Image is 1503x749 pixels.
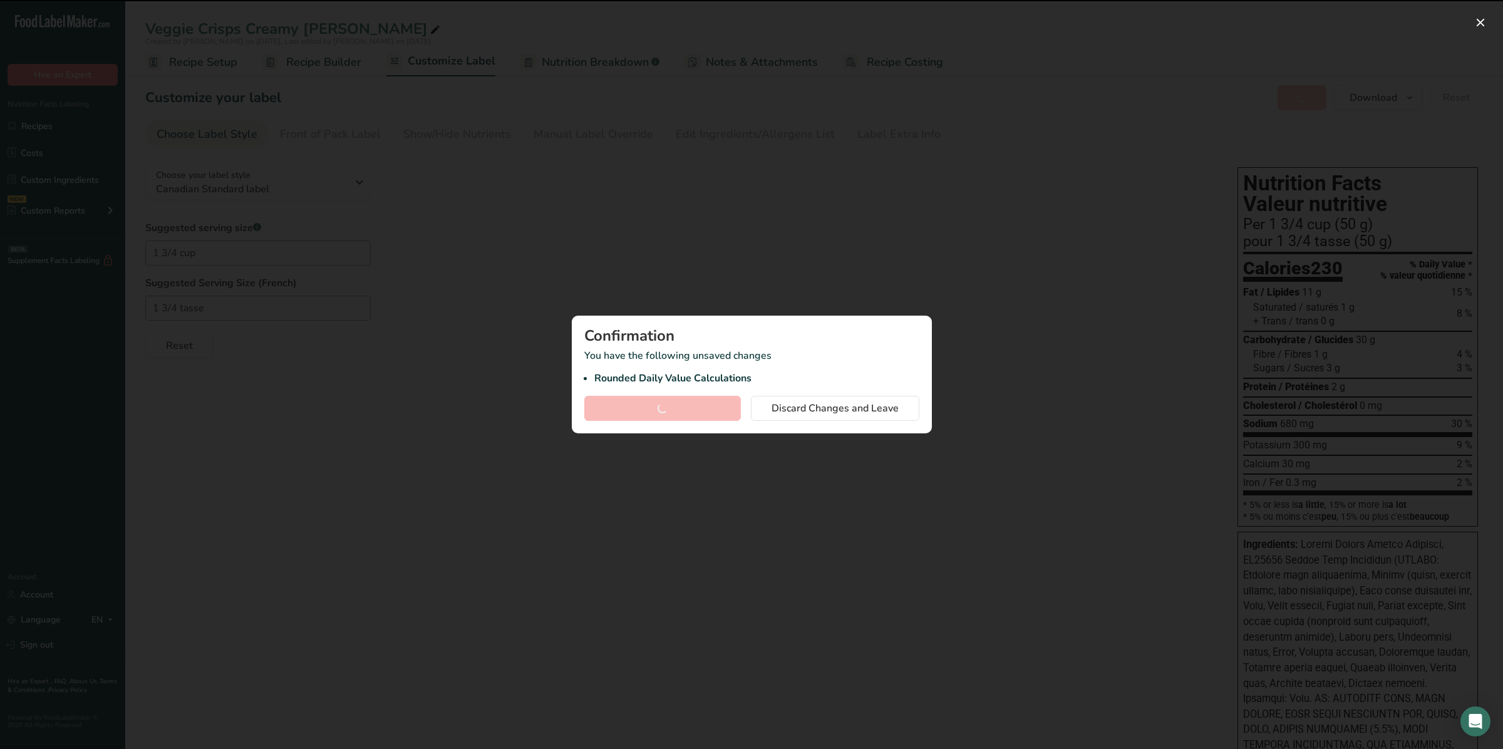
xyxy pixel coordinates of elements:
li: Rounded Daily Value Calculations [594,371,919,386]
div: Confirmation [584,328,919,343]
span: Discard Changes and Leave [772,401,899,416]
button: Discard Changes and Leave [751,396,919,421]
p: You have the following unsaved changes [584,348,919,386]
div: Open Intercom Messenger [1460,706,1490,736]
